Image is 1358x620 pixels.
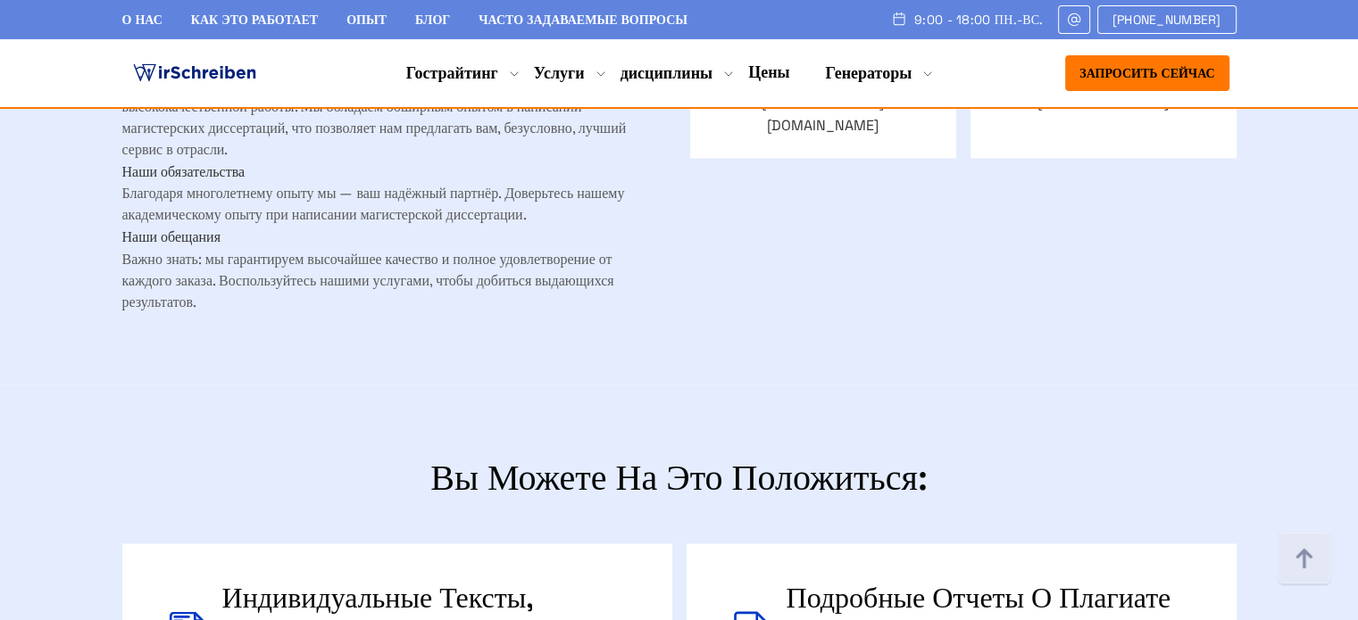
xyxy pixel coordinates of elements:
font: Важно знать: мы гарантируем высочайшее качество и полное удовлетворение от каждого заказа. Воспол... [122,250,614,311]
font: 9:00 - 18:00 Пн.-Вс. [914,12,1044,28]
font: Запросить сейчас [1079,65,1214,81]
button: Запросить сейчас [1065,55,1229,91]
img: Расписание [891,12,907,26]
font: Генераторы [825,62,912,83]
img: Электронная почта [1066,12,1082,27]
a: Блог [415,12,450,28]
font: Наши обязательства [122,162,246,181]
font: Благодаря многолетнему опыту мы — ваш надёжный партнёр. Доверьтесь нашему академическому опыту пр... [122,184,625,224]
a: Часто задаваемые вопросы [479,12,687,28]
a: Как это работает [191,12,318,28]
a: Опыт [346,12,387,28]
font: [PHONE_NUMBER] [1112,12,1221,28]
font: [EMAIL_ADDRESS][DOMAIN_NAME] [762,93,884,135]
a: О нас [122,12,162,28]
font: Одно можно сказать наверняка: качество и доверие — основа нашей высококачественной работы. Мы обл... [122,76,627,159]
a: Гострайтинг [406,62,498,84]
img: верх на пуговицах [1278,533,1331,586]
a: Услуги [534,62,585,84]
img: логотип ghostwriter-austria [129,60,260,87]
font: дисциплины [621,62,712,83]
font: Гострайтинг [406,62,498,83]
font: Вы можете на это положиться: [430,454,927,500]
font: Услуги [534,62,585,83]
a: дисциплины [621,62,712,84]
font: Наши обещания [122,227,221,246]
a: [PHONE_NUMBER] [1097,5,1237,34]
a: Цены [748,62,789,82]
a: [EMAIL_ADDRESS][DOMAIN_NAME] [712,91,935,136]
